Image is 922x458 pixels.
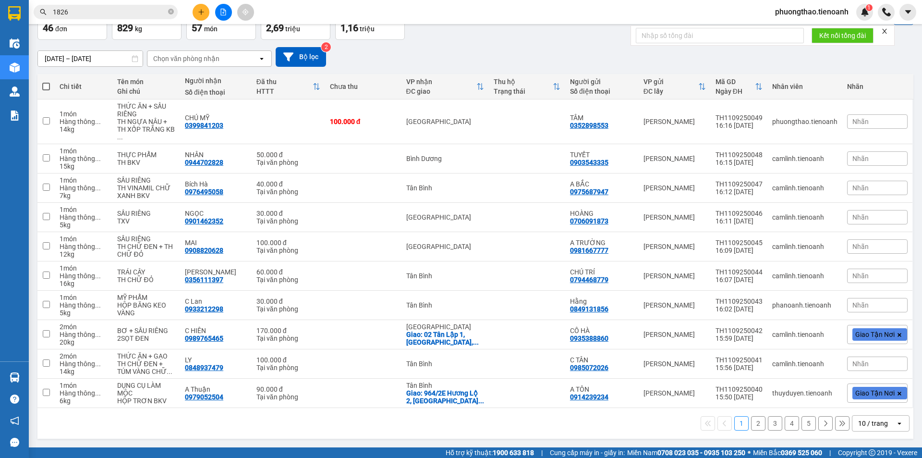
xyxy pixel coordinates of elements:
[570,393,608,401] div: 0914239234
[772,389,837,397] div: thuyduyen.tienoanh
[185,151,247,159] div: NHÂN
[753,447,822,458] span: Miền Bắc
[60,382,108,389] div: 1 món
[852,272,869,280] span: Nhãn
[256,217,320,225] div: Tại văn phòng
[643,213,706,221] div: [PERSON_NAME]
[252,74,325,99] th: Toggle SortBy
[185,297,247,305] div: C Lan
[60,264,108,272] div: 1 món
[256,239,320,247] div: 100.000 đ
[406,87,477,95] div: ĐC giao
[570,276,608,284] div: 0794468779
[215,4,232,21] button: file-add
[716,305,763,313] div: 16:02 [DATE]
[494,87,553,95] div: Trạng thái
[360,25,375,33] span: triệu
[60,213,108,221] div: Hàng thông thường
[772,118,837,125] div: phuongthao.tienoanh
[852,243,869,250] span: Nhãn
[781,449,822,457] strong: 0369 525 060
[185,122,223,129] div: 0399841203
[406,272,485,280] div: Tân Bình
[10,111,20,121] img: solution-icon
[256,297,320,305] div: 30.000 đ
[406,243,485,250] div: [GEOGRAPHIC_DATA]
[716,180,763,188] div: TH1109250047
[767,6,856,18] span: phuongthao.tienoanh
[135,25,142,33] span: kg
[643,243,706,250] div: [PERSON_NAME]
[716,276,763,284] div: 16:07 [DATE]
[570,356,634,364] div: C TÂN
[643,184,706,192] div: [PERSON_NAME]
[204,25,218,33] span: món
[117,102,175,118] div: THỨC ĂN + SẦU RIÊNG
[60,331,108,338] div: Hàng thông thường
[406,301,485,309] div: Tân Bình
[117,397,175,405] div: HỘP TRƠN BKV
[60,309,108,317] div: 5 kg
[117,276,175,284] div: TH CHỮ ĐỎ
[95,155,101,162] span: ...
[570,268,634,276] div: CHÚ TRÍ
[117,294,175,301] div: MỸ PHẨM
[60,294,108,301] div: 1 món
[852,155,869,162] span: Nhãn
[117,268,175,276] div: TRÁI CÂY
[406,213,485,221] div: [GEOGRAPHIC_DATA]
[10,62,20,73] img: warehouse-icon
[256,180,320,188] div: 40.000 đ
[43,22,53,34] span: 46
[10,395,19,404] span: question-circle
[60,323,108,331] div: 2 món
[852,118,869,125] span: Nhãn
[185,114,247,122] div: CHÚ MỸ
[185,364,223,371] div: 0848937479
[716,334,763,342] div: 15:59 [DATE]
[242,9,249,15] span: aim
[881,28,888,35] span: close
[60,360,108,368] div: Hàng thông thường
[60,250,108,258] div: 12 kg
[95,331,101,338] span: ...
[185,88,247,96] div: Số điện thoại
[643,155,706,162] div: [PERSON_NAME]
[60,155,108,162] div: Hàng thông thường
[570,334,608,342] div: 0935388860
[406,323,485,331] div: [GEOGRAPHIC_DATA]
[570,78,634,86] div: Người gửi
[117,382,175,397] div: DỤNG CỤ LÀM MỘC
[117,159,175,166] div: TH BKV
[643,78,698,86] div: VP gửi
[852,360,869,368] span: Nhãn
[570,217,608,225] div: 0706091873
[570,188,608,196] div: 0975687947
[627,447,745,458] span: Miền Nam
[829,447,831,458] span: |
[716,268,763,276] div: TH1109250044
[401,74,489,99] th: Toggle SortBy
[716,188,763,196] div: 16:12 [DATE]
[406,331,485,346] div: Giao: 02 Tân Lập 1, Phường Hiệp Phú, Thành phố Thủ Đức, Thành phố Hồ Chí Minh
[896,420,903,427] svg: open
[117,184,175,199] div: TH VINAMIL CHỮ XANH BKV
[570,210,634,217] div: HOÀNG
[185,385,247,393] div: A Thuận
[117,78,175,86] div: Tên món
[716,122,763,129] div: 16:16 [DATE]
[772,184,837,192] div: camlinh.tienoanh
[95,243,101,250] span: ...
[772,243,837,250] div: camlinh.tienoanh
[473,338,479,346] span: ...
[406,78,477,86] div: VP nhận
[185,247,223,254] div: 0908820628
[639,74,711,99] th: Toggle SortBy
[95,360,101,368] span: ...
[117,151,175,159] div: THỰC PHẨM
[406,360,485,368] div: Tân Bình
[185,180,247,188] div: Bích Hà
[266,22,284,34] span: 2,69
[570,305,608,313] div: 0849131856
[60,162,108,170] div: 15 kg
